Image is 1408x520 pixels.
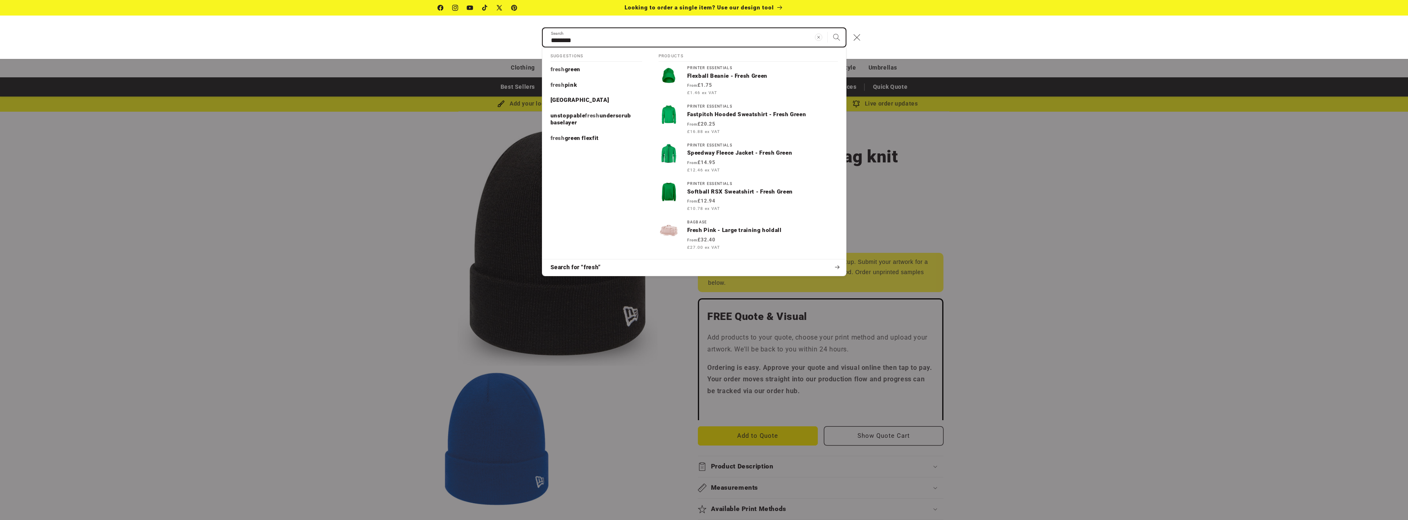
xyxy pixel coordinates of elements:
p: fresh green [551,66,580,73]
p: Fastpitch Hooded Sweatshirt - Fresh Green [687,111,838,118]
span: green [565,66,580,72]
mark: fresh [551,135,565,141]
p: Softball RSX Sweatshirt - Fresh Green [687,188,838,196]
img: Fastpitch Hooded Sweatshirt - Fresh Green [659,104,679,125]
div: Printer Essentials [687,66,838,70]
a: Printer EssentialsFastpitch Hooded Sweatshirt - Fresh Green From£20.25 £16.88 ex VAT [650,100,846,139]
strong: £1.75 [687,82,712,88]
p: Flexball Beanie - Fresh Green [687,72,838,80]
button: Close [848,28,866,46]
div: Printer Essentials [687,143,838,148]
span: £10.78 ex VAT [687,205,720,212]
strong: £32.40 [687,237,715,243]
div: Printer Essentials [687,182,838,186]
img: Flexball Beanie - Fresh Green [659,66,679,86]
strong: £20.25 [687,121,715,127]
mark: fresh [585,112,599,119]
strong: £14.95 [687,160,715,165]
p: Fresh Pink - Large training holdall [687,227,838,234]
a: Printer EssentialsFlexball Beanie - Fresh Green From£1.75 £1.46 ex VAT [650,62,846,100]
a: fresh pink [542,77,650,93]
p: fresh green flexfit [551,135,599,142]
div: Printer Essentials [687,104,838,109]
p: fresh pink [551,81,577,89]
span: £1.46 ex VAT [687,90,717,96]
mark: fresh [551,81,565,88]
span: From [687,238,697,242]
p: unstoppable fresh underscrub baselayer [551,112,642,126]
span: £12.46 ex VAT [687,167,720,173]
span: £27.00 ex VAT [687,244,720,250]
span: Search for “fresh” [551,263,601,272]
button: Search [828,28,846,46]
img: Large training holdall [659,220,679,241]
p: fresno [551,97,609,104]
iframe: Chat Widget [1271,432,1408,520]
h2: Products [659,47,838,62]
span: green flexfit [565,135,599,141]
a: fresno [542,92,650,108]
span: £16.88 ex VAT [687,128,720,135]
a: Printer EssentialsSpeedway Fleece Jacket - Fresh Green From£14.95 £12.46 ex VAT [650,139,846,178]
a: BagbaseFresh Pink - Large training holdall From£32.40 £27.00 ex VAT [650,216,846,254]
a: fresh green [542,62,650,77]
strong: £12.94 [687,198,715,204]
a: unstoppable fresh underscrub baselayer [542,108,650,131]
span: [GEOGRAPHIC_DATA] [551,97,609,103]
div: Bagbase [687,220,838,225]
img: Speedway Fleece Jacket - Fresh Green [659,143,679,164]
p: Speedway Fleece Jacket - Fresh Green [687,149,838,157]
span: unstoppable [551,112,585,119]
button: Clear search term [810,28,828,46]
span: From [687,83,697,88]
img: Softball RSX Sweatshirt - Fresh Green [659,182,679,202]
span: From [687,122,697,126]
span: pink [565,81,577,88]
a: fresh green flexfit [542,131,650,146]
span: Looking to order a single item? Use our design tool [625,4,774,11]
span: From [687,161,697,165]
h2: Suggestions [551,47,642,62]
mark: fresh [551,66,565,72]
span: From [687,199,697,203]
span: underscrub baselayer [551,112,631,126]
a: Printer EssentialsSoftball RSX Sweatshirt - Fresh Green From£12.94 £10.78 ex VAT [650,178,846,216]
